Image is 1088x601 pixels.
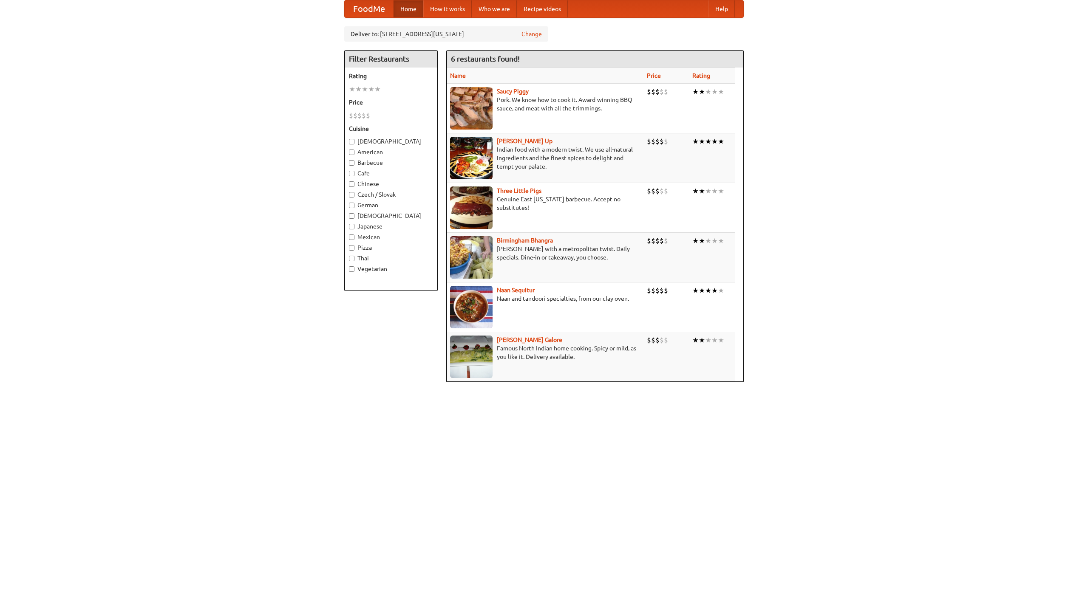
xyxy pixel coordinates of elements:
[374,85,381,94] li: ★
[497,187,541,194] b: Three Little Pigs
[450,72,466,79] a: Name
[349,265,433,273] label: Vegetarian
[660,186,664,196] li: $
[651,336,655,345] li: $
[423,0,472,17] a: How it works
[655,87,660,96] li: $
[660,286,664,295] li: $
[692,137,699,146] li: ★
[711,137,718,146] li: ★
[660,87,664,96] li: $
[355,85,362,94] li: ★
[497,138,552,144] a: [PERSON_NAME] Up
[345,51,437,68] h4: Filter Restaurants
[349,234,354,240] input: Mexican
[651,286,655,295] li: $
[655,336,660,345] li: $
[472,0,517,17] a: Who we are
[362,111,366,120] li: $
[349,254,433,262] label: Thai
[349,169,433,178] label: Cafe
[366,111,370,120] li: $
[718,87,724,96] li: ★
[450,87,493,130] img: saucy.jpg
[349,171,354,176] input: Cafe
[711,87,718,96] li: ★
[705,236,711,245] li: ★
[450,186,493,229] img: littlepigs.jpg
[647,186,651,196] li: $
[647,137,651,146] li: $
[660,236,664,245] li: $
[349,150,354,155] input: American
[450,336,493,378] img: currygalore.jpg
[664,286,668,295] li: $
[692,186,699,196] li: ★
[349,158,433,167] label: Barbecue
[349,222,433,231] label: Japanese
[655,186,660,196] li: $
[450,137,493,179] img: curryup.jpg
[651,236,655,245] li: $
[349,148,433,156] label: American
[450,286,493,328] img: naansequitur.jpg
[349,243,433,252] label: Pizza
[660,137,664,146] li: $
[450,96,640,113] p: Pork. We know how to cook it. Award-winning BBQ sauce, and meat with all the trimmings.
[450,294,640,303] p: Naan and tandoori specialties, from our clay oven.
[349,212,433,220] label: [DEMOGRAPHIC_DATA]
[664,137,668,146] li: $
[664,186,668,196] li: $
[349,98,433,107] h5: Price
[497,287,535,293] a: Naan Sequitur
[349,124,433,133] h5: Cuisine
[450,145,640,171] p: Indian food with a modern twist. We use all-natural ingredients and the finest spices to delight ...
[450,195,640,212] p: Genuine East [US_STATE] barbecue. Accept no substitutes!
[368,85,374,94] li: ★
[349,111,353,120] li: $
[349,201,433,209] label: German
[357,111,362,120] li: $
[647,236,651,245] li: $
[344,26,548,42] div: Deliver to: [STREET_ADDRESS][US_STATE]
[647,336,651,345] li: $
[349,180,433,188] label: Chinese
[353,111,357,120] li: $
[349,245,354,251] input: Pizza
[699,186,705,196] li: ★
[651,87,655,96] li: $
[349,256,354,261] input: Thai
[692,236,699,245] li: ★
[692,286,699,295] li: ★
[349,190,433,199] label: Czech / Slovak
[521,30,542,38] a: Change
[655,236,660,245] li: $
[362,85,368,94] li: ★
[705,87,711,96] li: ★
[451,55,520,63] ng-pluralize: 6 restaurants found!
[349,72,433,80] h5: Rating
[711,336,718,345] li: ★
[349,266,354,272] input: Vegetarian
[647,286,651,295] li: $
[349,192,354,198] input: Czech / Slovak
[699,236,705,245] li: ★
[711,236,718,245] li: ★
[718,336,724,345] li: ★
[497,88,529,95] a: Saucy Piggy
[394,0,423,17] a: Home
[651,186,655,196] li: $
[349,160,354,166] input: Barbecue
[497,336,562,343] b: [PERSON_NAME] Galore
[718,236,724,245] li: ★
[699,336,705,345] li: ★
[647,87,651,96] li: $
[699,286,705,295] li: ★
[664,236,668,245] li: $
[699,137,705,146] li: ★
[708,0,735,17] a: Help
[705,336,711,345] li: ★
